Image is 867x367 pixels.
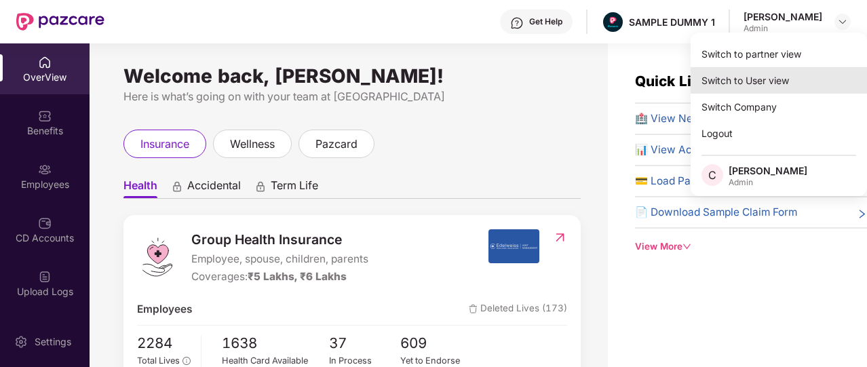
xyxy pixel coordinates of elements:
[38,163,52,176] img: svg+xml;base64,PHN2ZyBpZD0iRW1wbG95ZWVzIiB4bWxucz0iaHR0cDovL3d3dy53My5vcmcvMjAwMC9zdmciIHdpZHRoPS...
[14,335,28,349] img: svg+xml;base64,PHN2ZyBpZD0iU2V0dGluZy0yMHgyMCIgeG1sbnM9Imh0dHA6Ly93d3cudzMub3JnLzIwMDAvc3ZnIiB3aW...
[635,142,746,158] span: 📊 View Active Claims
[744,10,822,23] div: [PERSON_NAME]
[230,136,275,153] span: wellness
[857,207,867,220] span: right
[191,269,368,285] div: Coverages:
[708,167,716,183] span: C
[682,242,691,251] span: down
[38,56,52,69] img: svg+xml;base64,PHN2ZyBpZD0iSG9tZSIgeG1sbnM9Imh0dHA6Ly93d3cudzMub3JnLzIwMDAvc3ZnIiB3aWR0aD0iMjAiIG...
[629,16,715,28] div: SAMPLE DUMMY 1
[729,164,807,177] div: [PERSON_NAME]
[248,270,347,283] span: ₹5 Lakhs, ₹6 Lakhs
[488,229,539,263] img: insurerIcon
[187,178,241,198] span: Accidental
[38,216,52,230] img: svg+xml;base64,PHN2ZyBpZD0iQ0RfQWNjb3VudHMiIGRhdGEtbmFtZT0iQ0QgQWNjb3VudHMiIHhtbG5zPSJodHRwOi8vd3...
[510,16,524,30] img: svg+xml;base64,PHN2ZyBpZD0iSGVscC0zMngzMiIgeG1sbnM9Imh0dHA6Ly93d3cudzMub3JnLzIwMDAvc3ZnIiB3aWR0aD...
[469,305,478,313] img: deleteIcon
[635,239,867,254] div: View More
[691,94,867,120] div: Switch Company
[729,177,807,188] div: Admin
[691,120,867,147] div: Logout
[137,237,178,277] img: logo
[191,229,368,250] span: Group Health Insurance
[16,13,104,31] img: New Pazcare Logo
[137,332,191,355] span: 2284
[137,355,180,366] span: Total Lives
[123,178,157,198] span: Health
[744,23,822,34] div: Admin
[123,71,581,81] div: Welcome back, [PERSON_NAME]!
[31,335,75,349] div: Settings
[191,251,368,267] span: Employee, spouse, children, parents
[271,178,318,198] span: Term Life
[222,332,329,355] span: 1638
[691,41,867,67] div: Switch to partner view
[529,16,562,27] div: Get Help
[315,136,358,153] span: pazcard
[837,16,848,27] img: svg+xml;base64,PHN2ZyBpZD0iRHJvcGRvd24tMzJ4MzIiIHhtbG5zPSJodHRwOi8vd3d3LnczLm9yZy8yMDAwL3N2ZyIgd2...
[123,88,581,105] div: Here is what’s going on with your team at [GEOGRAPHIC_DATA]
[254,180,267,192] div: animation
[182,357,190,364] span: info-circle
[553,231,567,244] img: RedirectIcon
[635,204,797,220] span: 📄 Download Sample Claim Form
[603,12,623,32] img: Pazcare_Alternative_logo-01-01.png
[38,270,52,284] img: svg+xml;base64,PHN2ZyBpZD0iVXBsb2FkX0xvZ3MiIGRhdGEtbmFtZT0iVXBsb2FkIExvZ3MiIHhtbG5zPSJodHRwOi8vd3...
[171,180,183,192] div: animation
[635,173,752,189] span: 💳 Load Pazcard Wallet
[38,109,52,123] img: svg+xml;base64,PHN2ZyBpZD0iQmVuZWZpdHMiIHhtbG5zPSJodHRwOi8vd3d3LnczLm9yZy8yMDAwL3N2ZyIgd2lkdGg9Ij...
[329,332,401,355] span: 37
[469,301,567,317] span: Deleted Lives (173)
[140,136,189,153] span: insurance
[137,301,192,317] span: Employees
[400,332,472,355] span: 609
[635,111,769,127] span: 🏥 View Network Hospitals
[635,73,716,90] span: Quick Links
[691,67,867,94] div: Switch to User view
